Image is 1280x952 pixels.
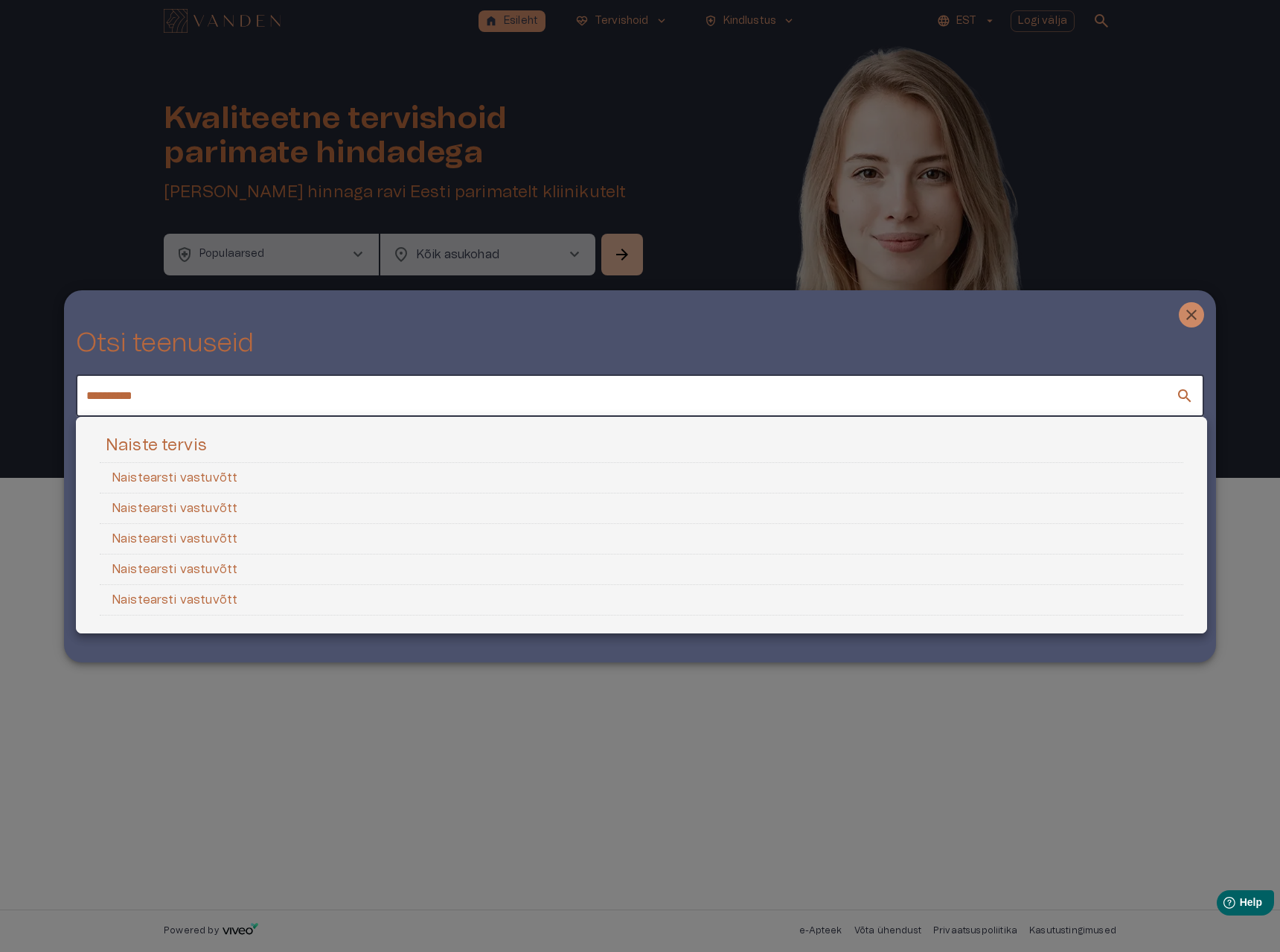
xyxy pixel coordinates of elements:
li: Naistearsti vastuvõtt [100,463,1183,493]
li: Naistearsti vastuvõtt [100,555,1183,585]
li: Naistearsti vastuvõtt [100,493,1183,524]
h5: Naiste tervis [100,435,1183,462]
li: Naistearsti vastuvõtt [100,585,1183,616]
li: Naistearsti vastuvõtt [100,524,1183,555]
iframe: Help widget launcher [1164,884,1280,926]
